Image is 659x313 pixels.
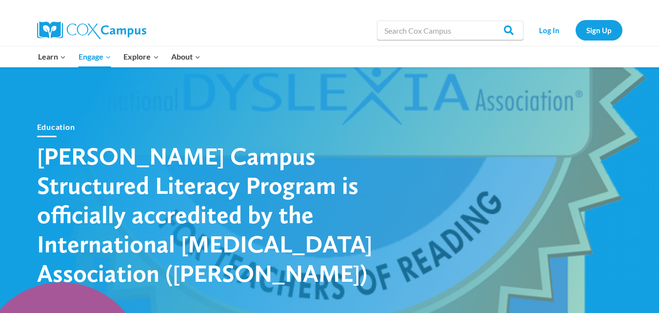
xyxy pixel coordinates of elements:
a: Sign Up [576,20,622,40]
a: Education [37,122,75,131]
img: Cox Campus [37,21,146,39]
span: Learn [38,50,66,63]
span: Engage [79,50,111,63]
input: Search Cox Campus [377,21,523,40]
nav: Secondary Navigation [528,20,622,40]
span: Explore [123,50,159,63]
a: Log In [528,20,571,40]
nav: Primary Navigation [32,46,207,67]
span: About [171,50,200,63]
h1: [PERSON_NAME] Campus Structured Literacy Program is officially accredited by the International [M... [37,141,379,288]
